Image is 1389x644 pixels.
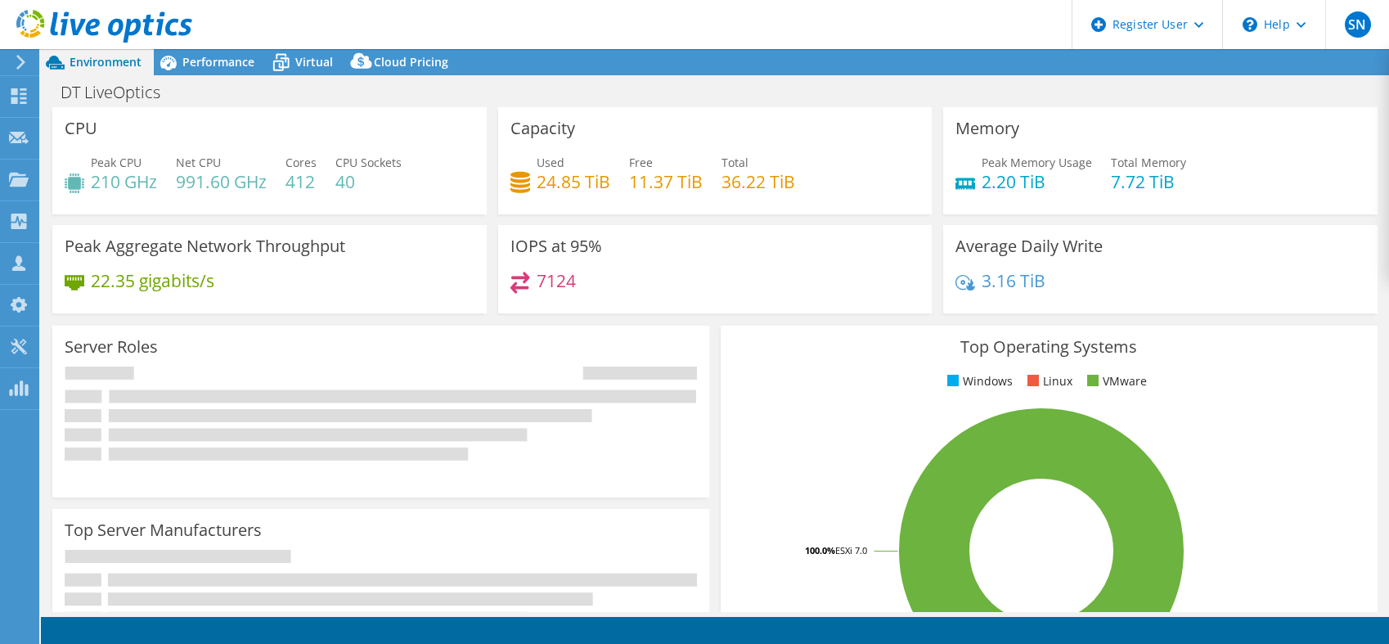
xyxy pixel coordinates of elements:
h4: 24.85 TiB [537,173,610,191]
span: Net CPU [176,155,221,170]
li: Windows [943,372,1013,390]
h3: Capacity [510,119,575,137]
span: Cloud Pricing [374,54,448,70]
h1: DT LiveOptics [53,83,186,101]
h3: Memory [955,119,1019,137]
li: Linux [1023,372,1072,390]
h4: 22.35 gigabits/s [91,272,214,290]
li: VMware [1083,372,1147,390]
span: Virtual [295,54,333,70]
span: CPU Sockets [335,155,402,170]
span: Total Memory [1111,155,1186,170]
h4: 11.37 TiB [629,173,703,191]
h4: 2.20 TiB [982,173,1092,191]
h4: 412 [285,173,317,191]
span: Total [721,155,748,170]
span: Used [537,155,564,170]
h3: Top Server Manufacturers [65,521,262,539]
h3: Top Operating Systems [733,338,1365,356]
h4: 3.16 TiB [982,272,1045,290]
span: Performance [182,54,254,70]
h4: 40 [335,173,402,191]
tspan: ESXi 7.0 [835,544,867,556]
h4: 36.22 TiB [721,173,795,191]
span: Cores [285,155,317,170]
tspan: 100.0% [805,544,835,556]
h4: 7.72 TiB [1111,173,1186,191]
h3: Peak Aggregate Network Throughput [65,237,345,255]
h3: Average Daily Write [955,237,1103,255]
span: SN [1345,11,1371,38]
span: Free [629,155,653,170]
h4: 210 GHz [91,173,157,191]
h3: IOPS at 95% [510,237,602,255]
span: Peak Memory Usage [982,155,1092,170]
h3: CPU [65,119,97,137]
span: Peak CPU [91,155,142,170]
svg: \n [1243,17,1257,32]
h3: Server Roles [65,338,158,356]
h4: 7124 [537,272,576,290]
span: Environment [70,54,142,70]
h4: 991.60 GHz [176,173,267,191]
